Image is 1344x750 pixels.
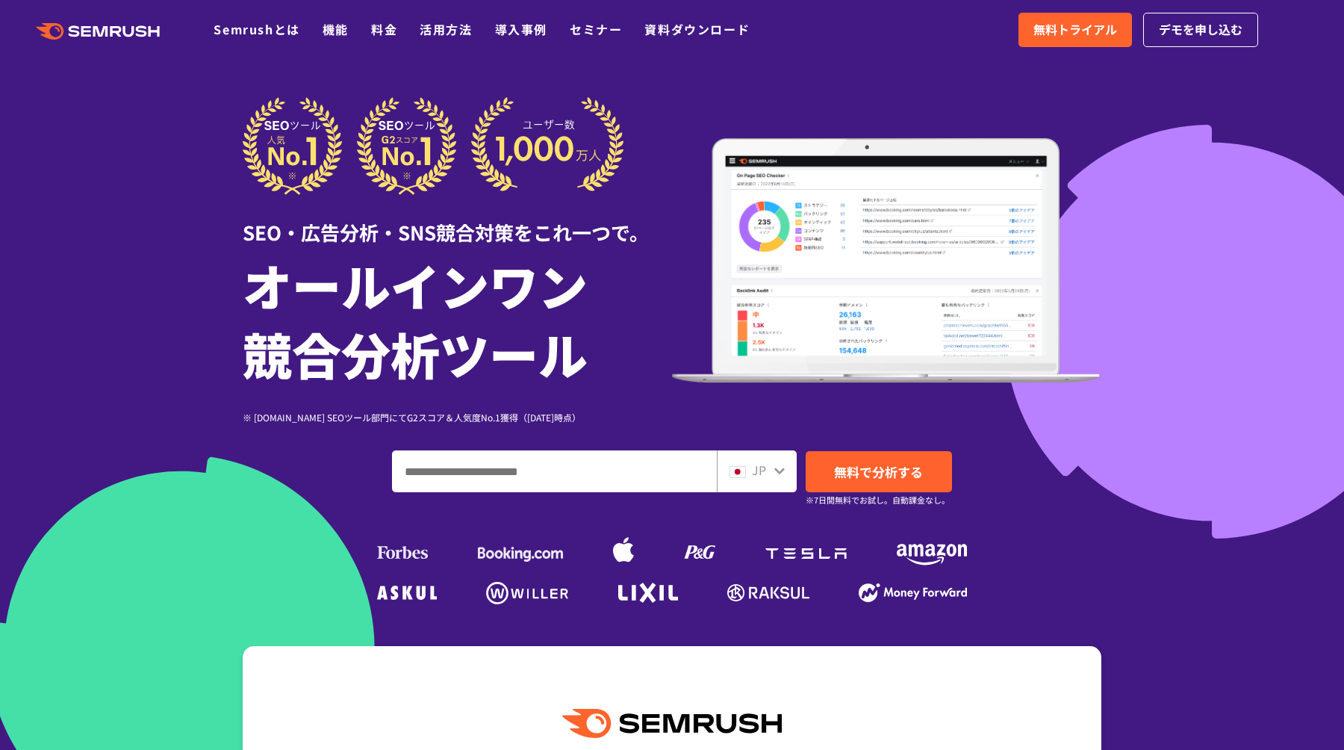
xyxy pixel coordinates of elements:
[243,195,672,247] div: SEO・広告分析・SNS競合対策をこれ一つで。
[243,410,672,424] div: ※ [DOMAIN_NAME] SEOツール部門にてG2スコア＆人気度No.1獲得（[DATE]時点）
[371,20,397,38] a: 料金
[570,20,622,38] a: セミナー
[644,20,750,38] a: 資料ダウンロード
[806,493,950,507] small: ※7日間無料でお試し。自動課金なし。
[495,20,547,38] a: 導入事例
[562,709,782,738] img: Semrush
[420,20,472,38] a: 活用方法
[1159,20,1242,40] span: デモを申し込む
[393,451,716,492] input: ドメイン、キーワードまたはURLを入力してください
[1018,13,1132,47] a: 無料トライアル
[834,462,923,481] span: 無料で分析する
[1143,13,1258,47] a: デモを申し込む
[323,20,349,38] a: 機能
[1033,20,1117,40] span: 無料トライアル
[214,20,299,38] a: Semrushとは
[243,250,672,388] h1: オールインワン 競合分析ツール
[752,461,766,479] span: JP
[806,451,952,492] a: 無料で分析する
